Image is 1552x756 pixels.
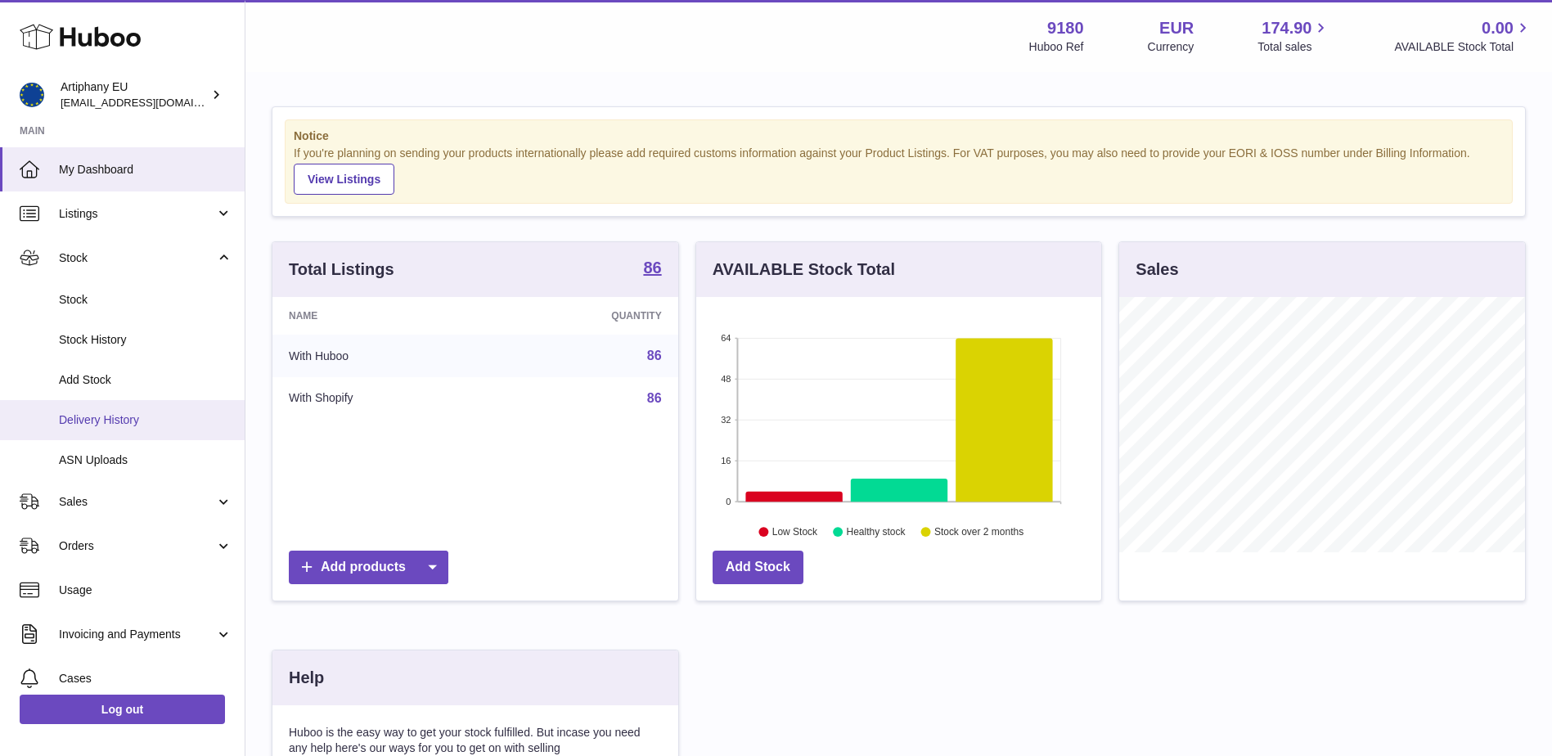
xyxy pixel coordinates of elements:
th: Quantity [491,297,677,335]
th: Name [272,297,491,335]
strong: EUR [1159,17,1194,39]
span: [EMAIL_ADDRESS][DOMAIN_NAME] [61,96,241,109]
text: 0 [726,497,731,506]
a: 0.00 AVAILABLE Stock Total [1394,17,1532,55]
a: 86 [647,391,662,405]
a: 86 [643,259,661,279]
a: 86 [647,349,662,362]
span: Invoicing and Payments [59,627,215,642]
span: Stock [59,250,215,266]
span: Cases [59,671,232,686]
span: Total sales [1257,39,1330,55]
td: With Huboo [272,335,491,377]
text: 32 [721,415,731,425]
td: With Shopify [272,377,491,420]
a: Add Stock [713,551,803,584]
text: 16 [721,456,731,466]
span: Stock History [59,332,232,348]
a: View Listings [294,164,394,195]
strong: 86 [643,259,661,276]
span: Usage [59,583,232,598]
h3: Total Listings [289,259,394,281]
div: If you're planning on sending your products internationally please add required customs informati... [294,146,1504,195]
a: 174.90 Total sales [1257,17,1330,55]
text: Low Stock [772,526,818,538]
a: Add products [289,551,448,584]
div: Currency [1148,39,1194,55]
span: 174.90 [1262,17,1311,39]
strong: Notice [294,128,1504,144]
h3: AVAILABLE Stock Total [713,259,895,281]
text: 64 [721,333,731,343]
text: Healthy stock [846,526,906,538]
div: Huboo Ref [1029,39,1084,55]
h3: Sales [1136,259,1178,281]
span: Sales [59,494,215,510]
h3: Help [289,667,324,689]
strong: 9180 [1047,17,1084,39]
text: 48 [721,374,731,384]
span: My Dashboard [59,162,232,178]
span: Orders [59,538,215,554]
span: Listings [59,206,215,222]
img: internalAdmin-9180@internal.huboo.com [20,83,44,107]
span: AVAILABLE Stock Total [1394,39,1532,55]
span: Delivery History [59,412,232,428]
span: ASN Uploads [59,452,232,468]
text: Stock over 2 months [934,526,1023,538]
a: Log out [20,695,225,724]
p: Huboo is the easy way to get your stock fulfilled. But incase you need any help here's our ways f... [289,725,662,756]
div: Artiphany EU [61,79,208,110]
span: Stock [59,292,232,308]
span: 0.00 [1482,17,1514,39]
span: Add Stock [59,372,232,388]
